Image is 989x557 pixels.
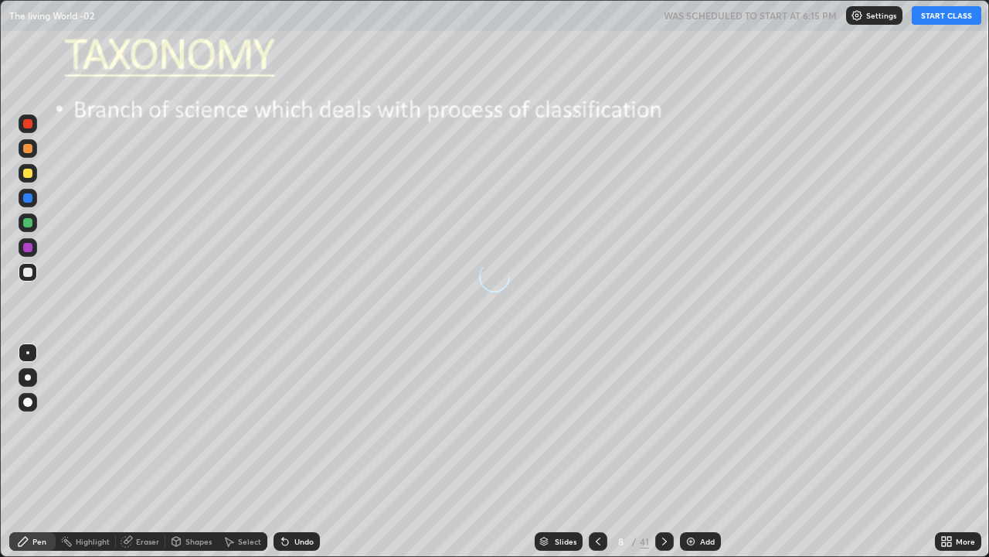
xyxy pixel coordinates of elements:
div: Undo [294,538,314,545]
div: Select [238,538,261,545]
div: 8 [613,537,629,546]
div: 41 [640,535,649,548]
div: Shapes [185,538,212,545]
h5: WAS SCHEDULED TO START AT 6:15 PM [664,9,837,22]
div: Highlight [76,538,110,545]
img: class-settings-icons [851,9,863,22]
button: START CLASS [912,6,981,25]
div: Pen [32,538,46,545]
div: Eraser [136,538,159,545]
div: Slides [555,538,576,545]
div: / [632,537,637,546]
p: Settings [866,12,896,19]
div: More [956,538,975,545]
div: Add [700,538,715,545]
img: add-slide-button [685,535,697,548]
p: The living World -02 [9,9,94,22]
